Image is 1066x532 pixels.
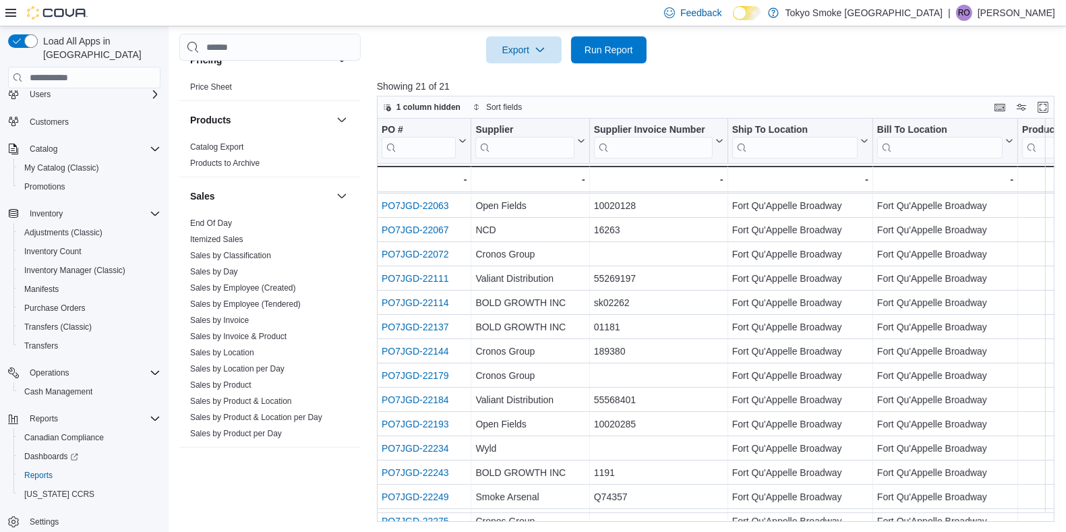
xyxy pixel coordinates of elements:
[571,36,647,63] button: Run Report
[24,513,160,530] span: Settings
[593,198,723,214] div: 10020128
[877,198,1013,214] div: Fort Qu'Appelle Broadway
[3,512,166,531] button: Settings
[475,344,585,360] div: Cronos Group
[732,124,868,158] button: Ship To Location
[24,113,160,130] span: Customers
[19,160,105,176] a: My Catalog (Classic)
[190,316,249,325] a: Sales by Invoice
[475,271,585,287] div: Valiant Distribution
[179,139,361,177] div: Products
[475,392,585,409] div: Valiant Distribution
[24,411,63,427] button: Reports
[190,299,301,309] a: Sales by Employee (Tendered)
[190,315,249,326] span: Sales by Invoice
[19,467,160,483] span: Reports
[486,36,562,63] button: Export
[30,144,57,154] span: Catalog
[732,441,868,457] div: Fort Qu'Appelle Broadway
[381,171,467,187] div: -
[593,223,723,239] div: 16263
[877,368,1013,384] div: Fort Qu'Appelle Broadway
[732,465,868,481] div: Fort Qu'Appelle Broadway
[19,486,100,502] a: [US_STATE] CCRS
[382,124,467,158] button: PO #
[732,271,868,287] div: Fort Qu'Appelle Broadway
[732,198,868,214] div: Fort Qu'Appelle Broadway
[19,448,84,465] a: Dashboards
[877,124,1003,158] div: Bill To Location
[3,204,166,223] button: Inventory
[190,428,282,439] span: Sales by Product per Day
[877,441,1013,457] div: Fort Qu'Appelle Broadway
[190,234,243,245] span: Itemized Sales
[24,470,53,481] span: Reports
[24,514,64,530] a: Settings
[958,5,970,21] span: RO
[475,124,585,158] button: Supplier
[593,417,723,433] div: 10020285
[190,113,231,127] h3: Products
[475,368,585,384] div: Cronos Group
[13,428,166,447] button: Canadian Compliance
[334,188,350,204] button: Sales
[190,331,287,342] span: Sales by Invoice & Product
[190,113,331,127] button: Products
[382,492,449,503] a: PO7JGD-22249
[19,281,64,297] a: Manifests
[190,189,331,203] button: Sales
[190,348,254,357] a: Sales by Location
[30,117,69,127] span: Customers
[19,281,160,297] span: Manifests
[475,417,585,433] div: Open Fields
[19,430,109,446] a: Canadian Compliance
[30,367,69,378] span: Operations
[732,295,868,312] div: Fort Qu'Appelle Broadway
[30,89,51,100] span: Users
[978,5,1055,21] p: [PERSON_NAME]
[190,218,232,229] span: End Of Day
[732,368,868,384] div: Fort Qu'Appelle Broadway
[24,341,58,351] span: Transfers
[24,265,125,276] span: Inventory Manager (Classic)
[593,344,723,360] div: 189380
[190,396,292,406] a: Sales by Product & Location
[24,86,160,102] span: Users
[334,459,350,475] button: Taxes
[19,225,108,241] a: Adjustments (Classic)
[3,85,166,104] button: Users
[13,299,166,318] button: Purchase Orders
[593,295,723,312] div: sk02262
[13,261,166,280] button: Inventory Manager (Classic)
[475,198,585,214] div: Open Fields
[179,79,361,100] div: Pricing
[877,171,1013,187] div: -
[732,171,868,187] div: -
[382,444,449,454] a: PO7JGD-22234
[19,243,160,260] span: Inventory Count
[378,99,466,115] button: 1 column hidden
[13,158,166,177] button: My Catalog (Classic)
[190,158,260,168] a: Products to Archive
[593,392,723,409] div: 55568401
[732,344,868,360] div: Fort Qu'Appelle Broadway
[992,99,1008,115] button: Keyboard shortcuts
[382,516,449,527] a: PO7JGD-22275
[732,392,868,409] div: Fort Qu'Appelle Broadway
[475,223,585,239] div: NCD
[13,242,166,261] button: Inventory Count
[733,6,761,20] input: Dark Mode
[877,223,1013,239] div: Fort Qu'Appelle Broadway
[467,99,527,115] button: Sort fields
[13,447,166,466] a: Dashboards
[732,417,868,433] div: Fort Qu'Appelle Broadway
[19,384,160,400] span: Cash Management
[190,82,232,92] span: Price Sheet
[19,179,71,195] a: Promotions
[24,181,65,192] span: Promotions
[13,280,166,299] button: Manifests
[486,102,522,113] span: Sort fields
[382,249,449,260] a: PO7JGD-22072
[190,380,251,390] span: Sales by Product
